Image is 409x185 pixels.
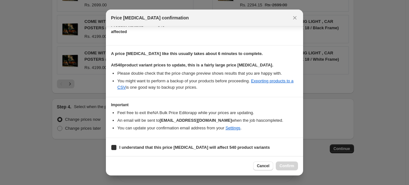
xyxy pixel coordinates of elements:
li: Feel free to exit the NA Bulk Price Editor app while your prices are updating. [117,110,298,116]
button: Cancel [253,161,273,170]
b: A price [MEDICAL_DATA] like this usually takes about 6 minutes to complete. [111,51,263,56]
b: [EMAIL_ADDRESS][DOMAIN_NAME] [160,118,232,123]
a: Settings [225,126,240,130]
li: You can update your confirmation email address from your . [117,125,298,131]
b: I understand that this price [MEDICAL_DATA] will affect 540 product variants [119,145,270,150]
li: You might want to perform a backup of your products before proceeding. is one good way to backup ... [117,78,298,91]
li: An email will be sent to when the job has completed . [117,117,298,124]
a: Exporting products to a CSV [117,79,294,90]
span: Price [MEDICAL_DATA] confirmation [111,15,189,21]
span: Cancel [257,163,269,168]
h3: Important [111,102,298,107]
button: Close [290,13,299,22]
li: Please double check that the price change preview shows results that you are happy with. [117,70,298,77]
b: At 540 product variant prices to update, this is a fairly large price [MEDICAL_DATA]. [111,63,273,67]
